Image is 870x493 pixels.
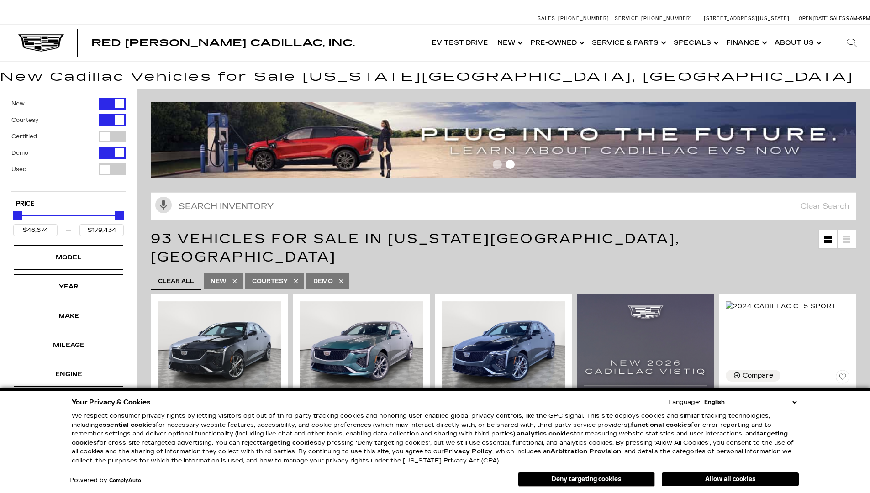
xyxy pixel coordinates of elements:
[517,430,574,437] strong: analytics cookies
[493,25,526,61] a: New
[830,16,846,21] span: Sales:
[641,16,692,21] span: [PHONE_NUMBER]
[11,98,126,191] div: Filter by Vehicle Type
[444,448,492,455] a: Privacy Policy
[722,25,770,61] a: Finance
[662,472,799,486] button: Allow all cookies
[615,16,640,21] span: Service:
[14,362,123,387] div: EngineEngine
[14,274,123,299] div: YearYear
[300,301,423,394] img: 2025 Cadillac CT4 Sport
[79,224,124,236] input: Maximum
[526,25,587,61] a: Pre-Owned
[151,231,680,265] span: 93 Vehicles for Sale in [US_STATE][GEOGRAPHIC_DATA], [GEOGRAPHIC_DATA]
[14,333,123,357] div: MileageMileage
[46,252,91,262] div: Model
[158,301,281,394] img: 2024 Cadillac CT4 Sport
[91,37,355,48] span: Red [PERSON_NAME] Cadillac, Inc.
[13,208,124,236] div: Price
[558,16,609,21] span: [PHONE_NUMBER]
[72,430,788,446] strong: targeting cookies
[668,399,700,405] div: Language:
[18,34,64,52] img: Cadillac Dark Logo with Cadillac White Text
[538,16,557,21] span: Sales:
[846,16,870,21] span: 9 AM-6 PM
[46,340,91,350] div: Mileage
[506,160,515,169] span: Go to slide 2
[550,448,621,455] strong: Arbitration Provision
[726,370,780,382] button: Compare Vehicle
[743,372,773,380] div: Compare
[612,16,695,21] a: Service: [PHONE_NUMBER]
[726,387,843,396] span: New 2024
[16,200,121,208] h5: Price
[11,148,28,157] label: Demo
[46,282,91,292] div: Year
[13,224,58,236] input: Minimum
[669,25,722,61] a: Specials
[109,478,141,483] a: ComplyAuto
[99,421,156,429] strong: essential cookies
[11,132,37,141] label: Certified
[72,412,799,465] p: We respect consumer privacy rights by letting visitors opt out of third-party tracking cookies an...
[631,421,691,429] strong: functional cookies
[442,301,565,394] img: 2024 Cadillac CT4 Sport
[518,472,655,487] button: Deny targeting cookies
[259,439,317,446] strong: targeting cookies
[91,38,355,47] a: Red [PERSON_NAME] Cadillac, Inc.
[211,276,227,287] span: New
[151,192,856,220] input: Search Inventory
[11,165,26,174] label: Used
[726,301,837,311] img: 2024 Cadillac CT5 Sport
[493,160,502,169] span: Go to slide 1
[46,369,91,379] div: Engine
[252,276,288,287] span: Courtesy
[836,370,849,387] button: Save Vehicle
[151,102,863,178] img: ev-blog-post-banners4
[13,211,22,220] div: Minimum Price
[72,396,151,409] span: Your Privacy & Cookies
[46,311,91,321] div: Make
[14,304,123,328] div: MakeMake
[799,16,829,21] span: Open [DATE]
[704,16,790,21] a: [STREET_ADDRESS][US_STATE]
[726,387,849,405] a: New 2024Cadillac CT5 Sport
[69,477,141,483] div: Powered by
[11,115,38,125] label: Courtesy
[538,16,612,21] a: Sales: [PHONE_NUMBER]
[587,25,669,61] a: Service & Parts
[427,25,493,61] a: EV Test Drive
[702,398,799,407] select: Language Select
[14,245,123,270] div: ModelModel
[115,211,124,220] div: Maximum Price
[770,25,824,61] a: About Us
[155,197,172,213] svg: Click to toggle on voice search
[313,276,333,287] span: Demo
[158,276,194,287] span: Clear All
[11,99,25,108] label: New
